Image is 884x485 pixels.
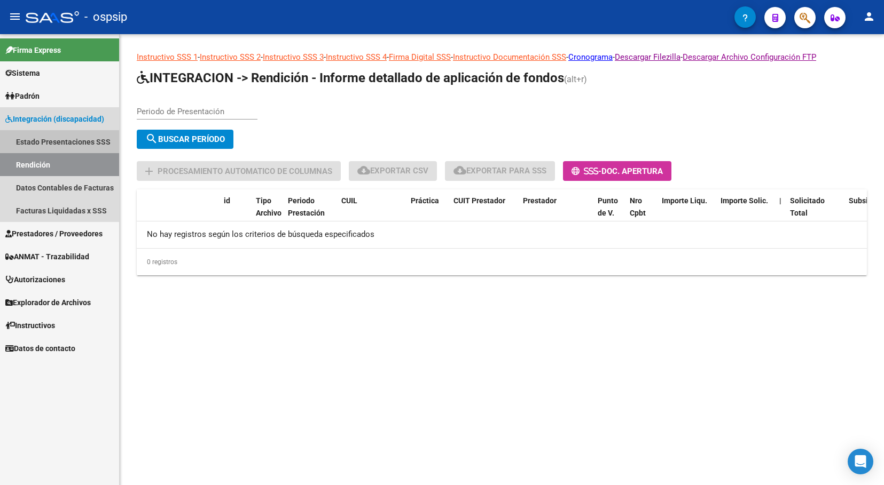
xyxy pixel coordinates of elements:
span: Explorador de Archivos [5,297,91,308]
div: Open Intercom Messenger [848,449,873,474]
button: Procesamiento automatico de columnas [137,161,341,181]
mat-icon: person [863,10,875,23]
a: Instructivo SSS 3 [263,52,324,62]
a: Instructivo SSS 2 [200,52,261,62]
span: Doc. Apertura [601,166,663,176]
mat-icon: cloud_download [357,164,370,177]
span: - [572,166,601,176]
button: Exportar para SSS [445,161,555,181]
span: Buscar Período [145,134,225,144]
span: Importe Liqu. [662,196,707,205]
mat-icon: cloud_download [453,164,466,177]
button: Exportar CSV [349,161,437,181]
span: CUIT Prestador [453,196,505,205]
span: Exportar para SSS [453,166,546,176]
div: 0 registros [137,249,867,275]
datatable-header-cell: Periodo Prestación [284,189,337,236]
span: id [224,196,230,205]
span: | [779,196,781,205]
mat-icon: add [143,165,155,178]
datatable-header-cell: CUIL [337,189,406,236]
a: Instructivo Documentación SSS [453,52,566,62]
span: Punto de V. [598,196,618,217]
a: Descargar Filezilla [615,52,680,62]
datatable-header-cell: Tipo Archivo [252,189,284,236]
span: Sistema [5,67,40,79]
datatable-header-cell: Nro Cpbt [625,189,658,236]
span: Prestadores / Proveedores [5,228,103,240]
span: Integración (discapacidad) [5,113,104,125]
datatable-header-cell: | [775,189,786,236]
button: Buscar Período [137,130,233,149]
span: Firma Express [5,44,61,56]
a: Cronograma [568,52,613,62]
datatable-header-cell: id [220,189,252,236]
span: Datos de contacto [5,343,75,354]
mat-icon: menu [9,10,21,23]
span: Autorizaciones [5,274,65,285]
button: -Doc. Apertura [563,161,671,181]
span: Instructivos [5,320,55,331]
datatable-header-cell: Solicitado Total [786,189,844,236]
span: Solicitado Total [790,196,825,217]
a: Instructivo SSS 1 [137,52,198,62]
span: Importe Solic. [721,196,768,205]
span: Nro Cpbt [630,196,646,217]
span: Tipo Archivo [256,196,281,217]
span: Práctica [411,196,439,205]
span: ANMAT - Trazabilidad [5,251,89,263]
p: - - - - - - - - [137,51,867,63]
span: - ospsip [84,5,127,29]
span: (alt+r) [564,74,587,84]
span: Prestador [523,196,557,205]
span: Exportar CSV [357,166,428,176]
span: INTEGRACION -> Rendición - Informe detallado de aplicación de fondos [137,70,564,85]
datatable-header-cell: Importe Liqu. [658,189,716,236]
datatable-header-cell: Importe Solic. [716,189,775,236]
span: CUIL [341,196,357,205]
span: Padrón [5,90,40,102]
datatable-header-cell: Prestador [519,189,593,236]
a: Firma Digital SSS [389,52,451,62]
datatable-header-cell: CUIT Prestador [449,189,519,236]
datatable-header-cell: Práctica [406,189,449,236]
a: Instructivo SSS 4 [326,52,387,62]
mat-icon: search [145,132,158,145]
a: Descargar Archivo Configuración FTP [683,52,816,62]
span: Periodo Prestación [288,196,325,217]
span: Procesamiento automatico de columnas [158,166,332,176]
div: No hay registros según los criterios de búsqueda especificados [137,221,867,248]
datatable-header-cell: Punto de V. [593,189,625,236]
